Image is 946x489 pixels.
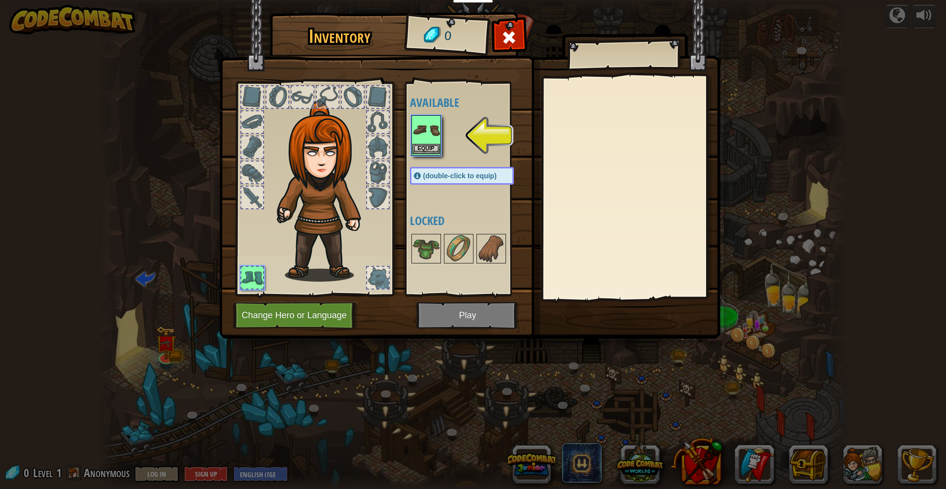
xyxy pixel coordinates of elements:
img: portrait.png [412,235,440,262]
button: Equip [412,144,440,154]
h4: Available [410,96,534,109]
h4: Locked [410,214,534,227]
span: (double-click to equip) [423,172,497,180]
img: hair_f2.png [272,100,378,282]
img: portrait.png [412,116,440,144]
h1: Inventory [277,26,403,47]
span: 0 [443,27,452,45]
img: portrait.png [445,235,473,262]
img: portrait.png [477,235,505,262]
button: Change Hero or Language [233,302,358,329]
